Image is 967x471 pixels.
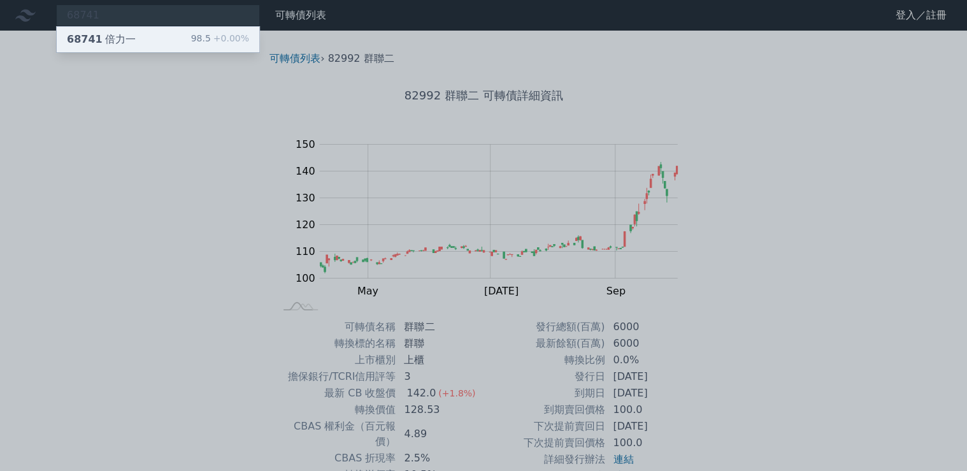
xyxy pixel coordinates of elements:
[67,32,136,47] div: 倍力一
[67,33,103,45] span: 68741
[191,32,249,47] div: 98.5
[57,27,259,52] a: 68741倍力一 98.5+0.00%
[903,410,967,471] iframe: Chat Widget
[211,33,249,43] span: +0.00%
[903,410,967,471] div: 聊天小工具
